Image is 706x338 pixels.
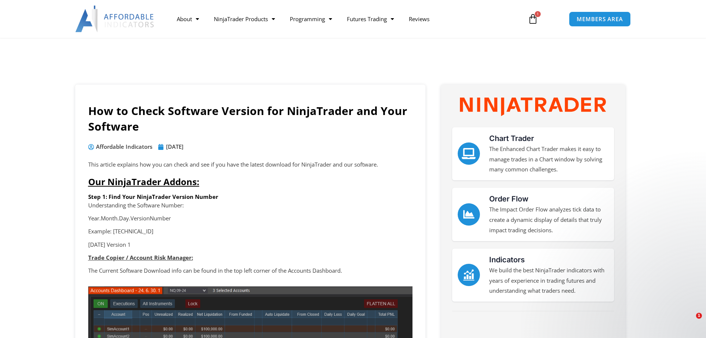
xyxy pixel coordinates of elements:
[489,255,525,264] a: Indicators
[577,16,623,22] span: MEMBERS AREA
[206,10,282,27] a: NinjaTrader Products
[458,203,480,226] a: Order Flow
[401,10,437,27] a: Reviews
[169,10,206,27] a: About
[458,142,480,165] a: Chart Trader
[489,144,609,175] p: The Enhanced Chart Trader makes it easy to manage trades in a Chart window by solving many common...
[517,8,549,30] a: 1
[489,194,528,203] a: Order Flow
[88,266,412,276] p: The Current Software Download info can be found in the top left corner of the Accounts Dashboard.
[88,200,412,211] p: Understanding the Software Number:
[88,226,412,237] p: Example: [TECHNICAL_ID]
[75,6,155,32] img: LogoAI | Affordable Indicators – NinjaTrader
[282,10,339,27] a: Programming
[94,142,152,152] span: Affordable Indicators
[458,264,480,286] a: Indicators
[88,193,412,200] h6: Step 1: Find Your NinjaTrader Version Number
[681,313,699,331] iframe: Intercom live chat
[88,254,193,261] strong: Trade Copier / Account Risk Manager:
[339,10,401,27] a: Futures Trading
[489,134,534,143] a: Chart Trader
[489,204,609,236] p: The Impact Order Flow analyzes tick data to create a dynamic display of details that truly impact...
[166,143,183,150] time: [DATE]
[489,265,609,296] p: We build the best NinjaTrader indicators with years of experience in trading futures and understa...
[88,213,412,224] p: Year.Month.Day.VersionNumber
[88,175,199,188] span: Our NinjaTrader Addons:
[88,160,412,170] p: This article explains how you can check and see if you have the latest download for NinjaTrader a...
[169,10,519,27] nav: Menu
[535,11,541,17] span: 1
[88,103,412,134] h1: How to Check Software Version for NinjaTrader and Your Software
[696,313,702,319] span: 1
[460,98,606,116] img: NinjaTrader Wordmark color RGB | Affordable Indicators – NinjaTrader
[569,12,631,27] a: MEMBERS AREA
[88,240,412,250] p: [DATE] Version 1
